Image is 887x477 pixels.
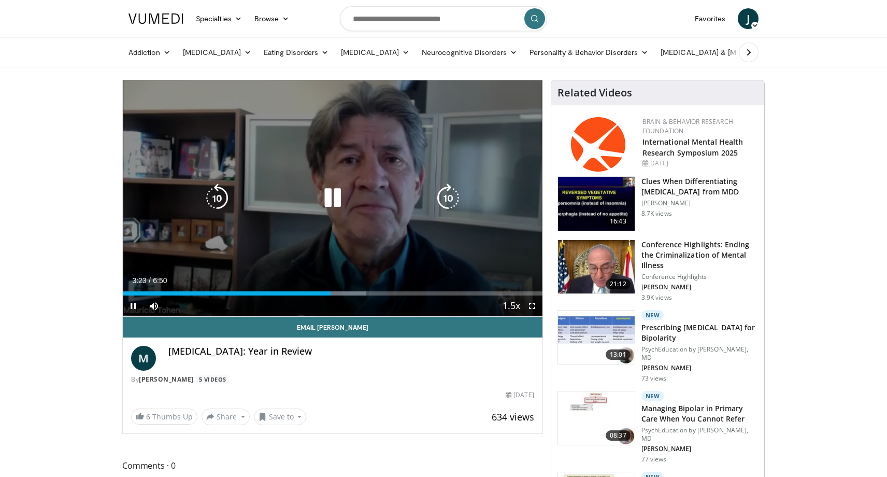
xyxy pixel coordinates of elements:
[146,412,150,422] span: 6
[641,176,758,197] h3: Clues When Differentiating [MEDICAL_DATA] from MDD
[492,411,534,423] span: 634 views
[335,42,416,63] a: [MEDICAL_DATA]
[558,311,635,364] img: 3ace6f4c-cfd2-476b-9a95-3a681b2f2231.150x105_q85_crop-smart_upscale.jpg
[416,42,523,63] a: Neurocognitive Disorders
[557,240,758,302] a: 21:12 Conference Highlights: Ending the Criminalization of Mental Illness Conference Highlights [...
[641,283,758,291] p: [PERSON_NAME]
[131,375,534,384] div: By
[606,216,631,227] span: 16:43
[139,375,194,384] a: [PERSON_NAME]
[571,117,625,172] img: 6bc95fc0-882d-4061-9ebb-ce70b98f0866.png.150x105_q85_autocrop_double_scale_upscale_version-0.2.png
[122,42,177,63] a: Addiction
[641,310,664,320] p: New
[131,346,156,371] a: M
[642,137,743,158] a: International Mental Health Research Symposium 2025
[257,42,335,63] a: Eating Disorders
[149,276,151,285] span: /
[153,276,167,285] span: 6:50
[641,455,667,464] p: 77 views
[177,42,257,63] a: [MEDICAL_DATA]
[689,8,732,29] a: Favorites
[641,403,758,424] h3: Managing Bipolar in Primary Care When You Cannot Refer
[558,391,635,445] img: 93ffff33-031b-405f-9290-bb3092a202dd.150x105_q85_crop-smart_upscale.jpg
[501,296,522,316] button: Playback Rate
[641,209,672,218] p: 8.7K views
[340,6,547,31] input: Search topics, interventions
[195,375,230,384] a: 5 Videos
[557,176,758,231] a: 16:43 Clues When Differentiating [MEDICAL_DATA] from MDD [PERSON_NAME] 8.7K views
[641,293,672,302] p: 3.9K views
[123,317,542,338] a: Email [PERSON_NAME]
[131,409,197,425] a: 6 Thumbs Up
[558,240,635,294] img: 1419e6f0-d69a-482b-b3ae-1573189bf46e.150x105_q85_crop-smart_upscale.jpg
[506,390,534,400] div: [DATE]
[122,459,543,472] span: Comments 0
[132,276,146,285] span: 3:23
[522,296,542,316] button: Fullscreen
[642,159,756,168] div: [DATE]
[123,291,542,296] div: Progress Bar
[642,117,733,135] a: Brain & Behavior Research Foundation
[168,346,534,357] h4: [MEDICAL_DATA]: Year in Review
[558,177,635,231] img: a6520382-d332-4ed3-9891-ee688fa49237.150x105_q85_crop-smart_upscale.jpg
[641,273,758,281] p: Conference Highlights
[641,445,758,453] p: [PERSON_NAME]
[557,310,758,383] a: 13:01 New Prescribing [MEDICAL_DATA] for Bipolarity PsychEducation by [PERSON_NAME], MD [PERSON_N...
[641,345,758,362] p: PsychEducation by [PERSON_NAME], MD
[654,42,803,63] a: [MEDICAL_DATA] & [MEDICAL_DATA]
[190,8,248,29] a: Specialties
[123,80,542,317] video-js: Video Player
[641,240,758,271] h3: Conference Highlights: Ending the Criminalization of Mental Illness
[523,42,654,63] a: Personality & Behavior Disorders
[738,8,759,29] a: J
[641,391,664,401] p: New
[641,374,667,383] p: 73 views
[641,364,758,372] p: [PERSON_NAME]
[128,13,183,24] img: VuMedi Logo
[202,409,250,425] button: Share
[557,391,758,464] a: 08:37 New Managing Bipolar in Primary Care When You Cannot Refer PsychEducation by [PERSON_NAME],...
[557,87,632,99] h4: Related Videos
[248,8,296,29] a: Browse
[606,279,631,289] span: 21:12
[606,430,631,441] span: 08:37
[641,426,758,443] p: PsychEducation by [PERSON_NAME], MD
[123,296,144,316] button: Pause
[641,322,758,343] h3: Prescribing [MEDICAL_DATA] for Bipolarity
[606,349,631,360] span: 13:01
[641,199,758,207] p: [PERSON_NAME]
[144,296,164,316] button: Mute
[254,409,307,425] button: Save to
